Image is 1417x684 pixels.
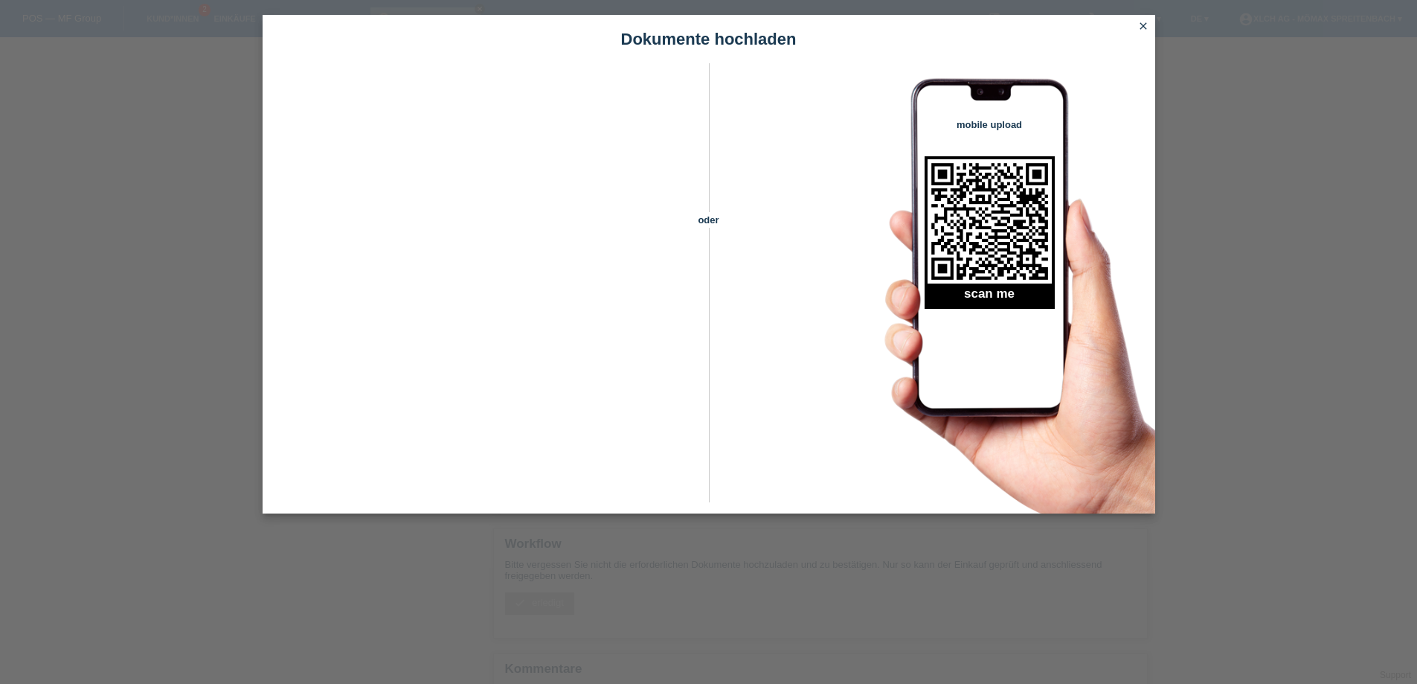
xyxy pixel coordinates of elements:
i: close [1137,20,1149,32]
a: close [1134,19,1153,36]
h1: Dokumente hochladen [263,30,1155,48]
iframe: Upload [285,100,683,473]
h4: mobile upload [925,119,1055,130]
h2: scan me [925,287,1055,309]
span: oder [683,212,735,228]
